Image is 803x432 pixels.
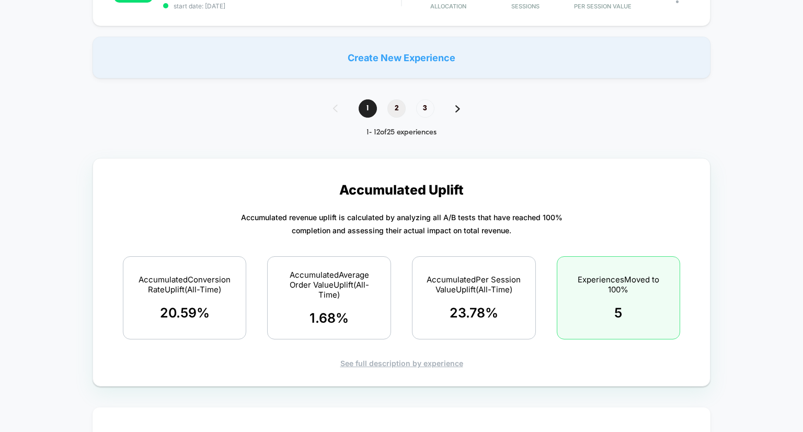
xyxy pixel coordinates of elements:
span: PER SESSION VALUE [567,3,639,10]
img: pagination forward [455,105,460,112]
span: 23.78 % [450,305,498,321]
p: Accumulated revenue uplift is calculated by analyzing all A/B tests that have reached 100% comple... [241,211,563,237]
span: 20.59 % [160,305,210,321]
span: 2 [387,99,406,118]
div: 1 - 12 of 25 experiences [323,128,481,137]
p: Accumulated Uplift [339,182,464,198]
span: Experiences Moved to 100% [570,275,667,294]
span: 3 [416,99,434,118]
span: Accumulated Conversion Rate Uplift (All-Time) [136,275,233,294]
div: See full description by experience [111,359,692,368]
span: 1 [359,99,377,118]
span: Accumulated Average Order Value Uplift (All-Time) [281,270,377,300]
span: 5 [614,305,622,321]
span: Sessions [489,3,561,10]
span: Accumulated Per Session Value Uplift (All-Time) [426,275,522,294]
div: Create New Experience [93,37,711,78]
span: 1.68 % [309,310,349,326]
span: start date: [DATE] [163,2,401,10]
span: Allocation [430,3,466,10]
